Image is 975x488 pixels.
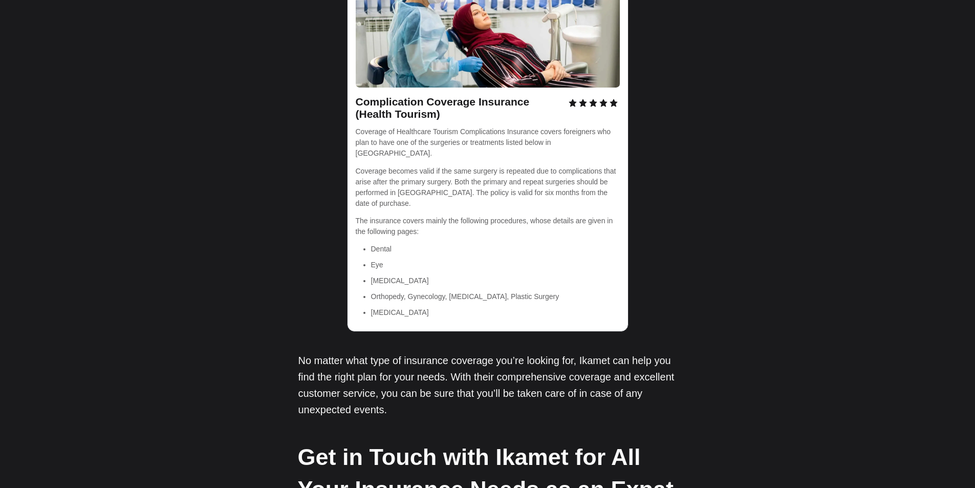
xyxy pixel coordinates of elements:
[371,245,392,253] span: Dental
[371,277,429,285] span: [MEDICAL_DATA]
[298,352,677,418] p: No matter what type of insurance coverage you’re looking for, Ikamet can help you find the right ...
[356,96,532,120] span: Complication Coverage Insurance (Health Tourism)
[356,128,613,157] span: Coverage of Healthcare Tourism Complications Insurance covers foreigners who plan to have one of ...
[371,261,383,269] span: Eye
[371,308,429,316] span: [MEDICAL_DATA]
[371,292,559,301] span: Orthopedy, Gynecology, [MEDICAL_DATA], Plastic Surgery
[356,167,618,207] span: Coverage becomes valid if the same surgery is repeated due to complications that arise after the ...
[356,217,615,236] span: The insurance covers mainly the following procedures, whose details are given in the following pa...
